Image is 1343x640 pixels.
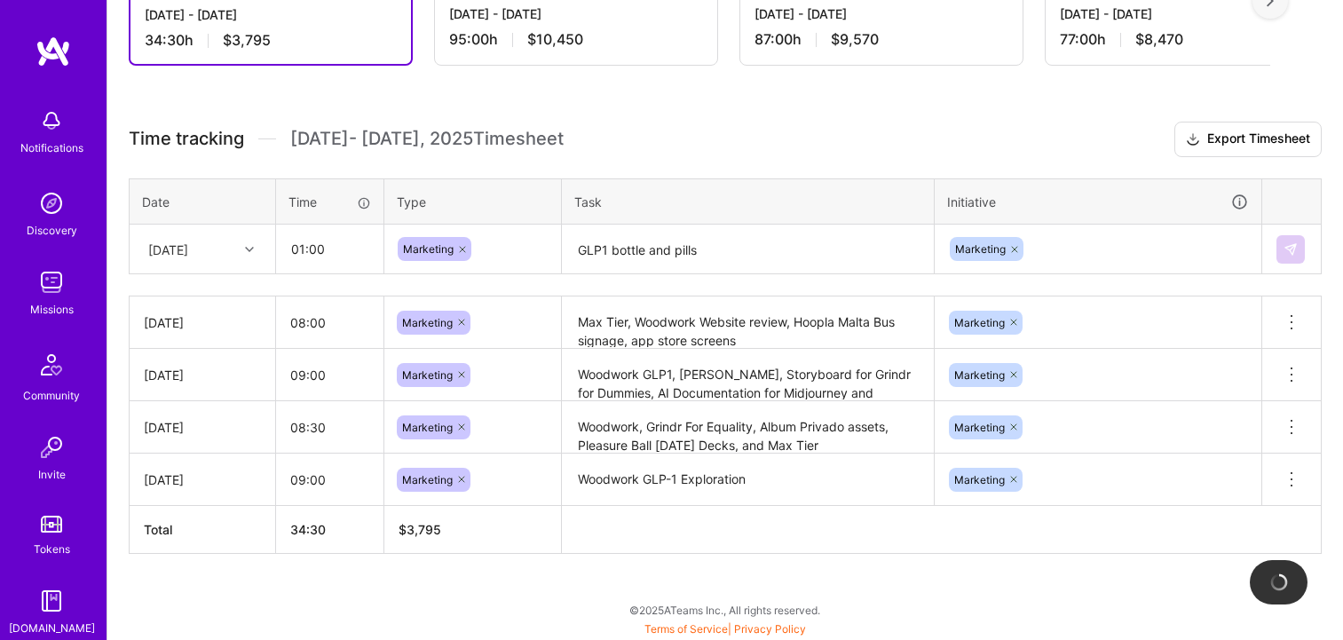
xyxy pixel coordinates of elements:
span: Marketing [402,421,453,434]
div: [DATE] - [DATE] [145,5,397,24]
div: [DATE] - [DATE] [1060,4,1314,23]
i: icon Download [1186,130,1200,149]
th: 34:30 [276,506,384,554]
div: 34:30 h [145,31,397,50]
span: Marketing [955,242,1006,256]
a: Terms of Service [644,622,728,636]
div: [DATE] [148,240,188,258]
span: $ 3,795 [399,522,441,537]
div: [DATE] [144,313,261,332]
button: Export Timesheet [1174,122,1322,157]
span: Marketing [402,316,453,329]
span: Marketing [954,368,1005,382]
span: | [644,622,806,636]
div: Tokens [34,540,70,558]
div: [DATE] - [DATE] [754,4,1008,23]
textarea: GLP1 bottle and pills [564,226,932,273]
input: HH:MM [276,299,383,346]
img: bell [34,103,69,138]
img: discovery [34,186,69,221]
div: Notifications [20,138,83,157]
span: Marketing [402,368,453,382]
input: HH:MM [276,352,383,399]
img: tokens [41,516,62,533]
span: [DATE] - [DATE] , 2025 Timesheet [290,128,564,150]
th: Total [130,506,276,554]
textarea: Max Tier, Woodwork Website review, Hoopla Malta Bus signage, app store screens [564,298,932,347]
div: [DATE] [144,470,261,489]
i: icon Chevron [245,245,254,254]
span: $10,450 [527,30,583,49]
img: loading [1268,571,1290,593]
input: HH:MM [276,456,383,503]
img: Invite [34,430,69,465]
span: Marketing [954,473,1005,486]
div: [DATE] - [DATE] [449,4,703,23]
div: [DOMAIN_NAME] [9,619,95,637]
img: teamwork [34,265,69,300]
div: 87:00 h [754,30,1008,49]
img: Submit [1284,242,1298,257]
div: [DATE] [144,366,261,384]
div: Invite [38,465,66,484]
span: Time tracking [129,128,244,150]
div: Time [288,193,371,211]
div: null [1276,235,1307,264]
img: logo [36,36,71,67]
span: Marketing [954,316,1005,329]
div: Initiative [947,192,1249,212]
input: HH:MM [276,404,383,451]
img: Community [30,344,73,386]
span: $8,470 [1135,30,1183,49]
th: Task [562,178,935,225]
textarea: Woodwork GLP1, [PERSON_NAME], Storyboard for Grindr for Dummies, AI Documentation for Midjourney ... [564,351,932,399]
span: Marketing [954,421,1005,434]
span: Marketing [402,473,453,486]
a: Privacy Policy [734,622,806,636]
span: Marketing [403,242,454,256]
th: Type [384,178,562,225]
div: © 2025 ATeams Inc., All rights reserved. [107,588,1343,632]
div: [DATE] [144,418,261,437]
textarea: Woodwork GLP-1 Exploration [564,455,932,504]
img: guide book [34,583,69,619]
div: Missions [30,300,74,319]
span: $3,795 [223,31,271,50]
div: Community [23,386,80,405]
div: 95:00 h [449,30,703,49]
th: Date [130,178,276,225]
textarea: Woodwork, Grindr For Equality, Album Privado assets, Pleasure Ball [DATE] Decks, and Max Tier [564,403,932,452]
span: $9,570 [831,30,879,49]
div: Discovery [27,221,77,240]
div: 77:00 h [1060,30,1314,49]
input: HH:MM [277,225,383,273]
